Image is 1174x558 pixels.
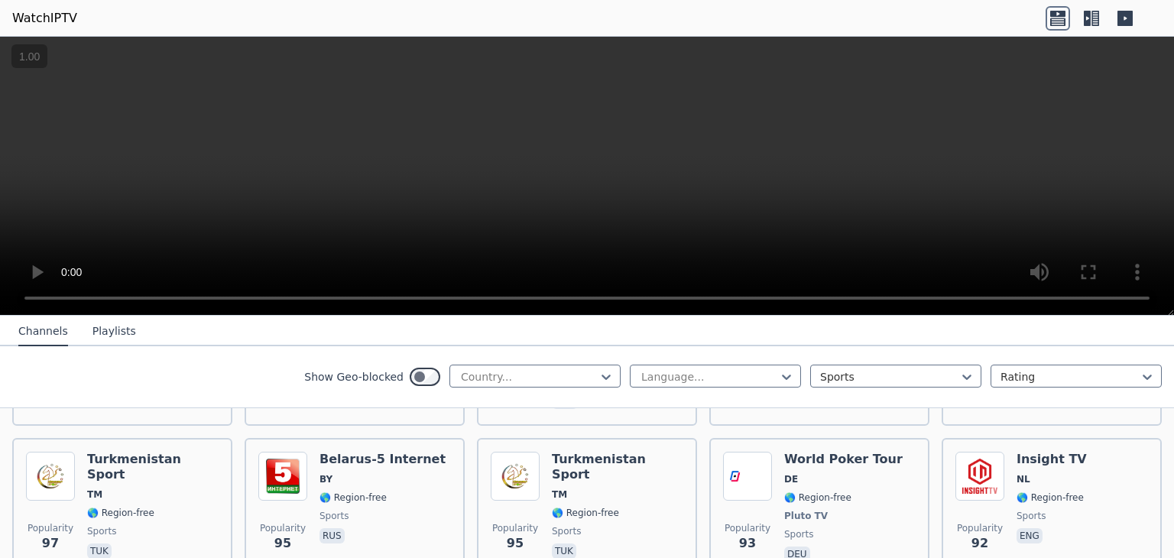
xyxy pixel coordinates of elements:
span: Popularity [28,522,73,534]
img: Turkmenistan Sport [26,452,75,501]
img: Insight TV [955,452,1004,501]
span: TM [87,488,102,501]
span: sports [319,510,349,522]
span: TM [552,488,567,501]
h6: Belarus-5 Internet [319,452,446,467]
h6: World Poker Tour [784,452,903,467]
span: Popularity [260,522,306,534]
img: Turkmenistan Sport [491,452,540,501]
span: 93 [739,534,756,553]
span: Popularity [492,522,538,534]
span: sports [784,528,813,540]
span: Pluto TV [784,510,828,522]
span: 92 [971,534,988,553]
span: 🌎 Region-free [1017,491,1084,504]
span: Popularity [725,522,770,534]
span: 🌎 Region-free [319,491,387,504]
span: 97 [42,534,59,553]
span: 🌎 Region-free [87,507,154,519]
a: WatchIPTV [12,9,77,28]
span: 95 [507,534,524,553]
p: eng [1017,528,1043,543]
p: rus [319,528,345,543]
span: DE [784,473,798,485]
span: 95 [274,534,291,553]
span: BY [319,473,332,485]
button: Channels [18,317,68,346]
img: Belarus-5 Internet [258,452,307,501]
span: sports [1017,510,1046,522]
span: Popularity [957,522,1003,534]
button: Playlists [92,317,136,346]
span: NL [1017,473,1030,485]
span: sports [552,525,581,537]
span: sports [87,525,116,537]
label: Show Geo-blocked [304,369,404,384]
img: World Poker Tour [723,452,772,501]
h6: Turkmenistan Sport [552,452,683,482]
h6: Turkmenistan Sport [87,452,219,482]
span: 🌎 Region-free [552,507,619,519]
span: 🌎 Region-free [784,491,851,504]
h6: Insight TV [1017,452,1087,467]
